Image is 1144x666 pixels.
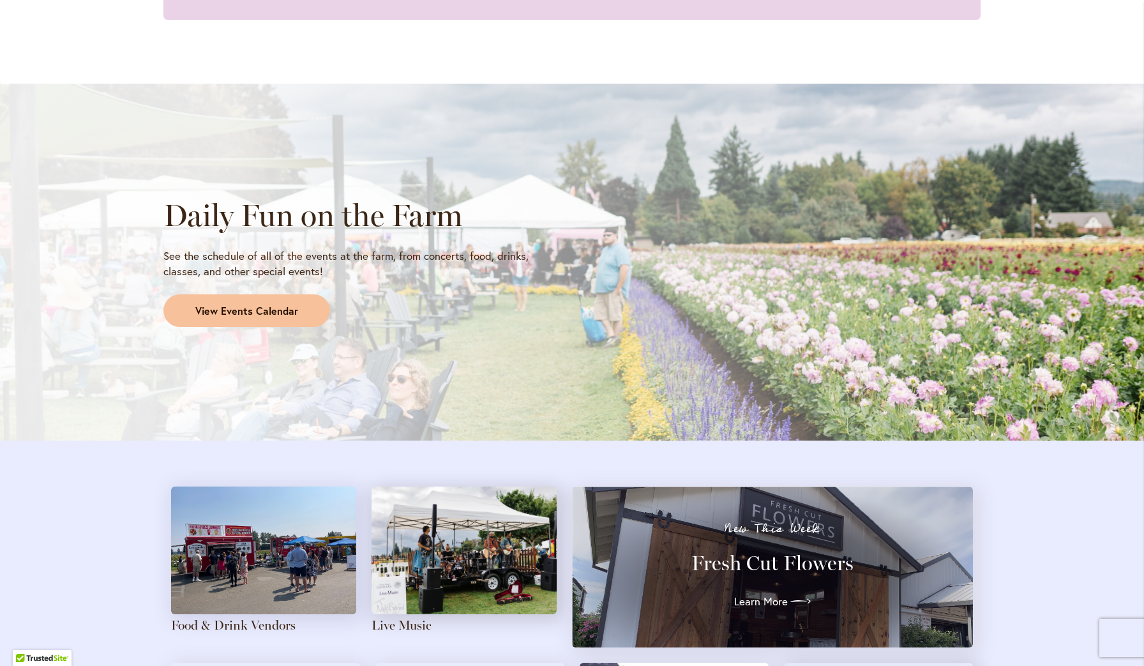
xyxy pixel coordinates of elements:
[163,294,330,328] a: View Events Calendar
[734,594,788,609] span: Learn More
[163,197,561,233] h2: Daily Fun on the Farm
[595,550,950,576] h3: Fresh Cut Flowers
[163,248,561,279] p: See the schedule of all of the events at the farm, from concerts, food, drinks, classes, and othe...
[195,304,298,319] span: View Events Calendar
[734,591,811,612] a: Learn More
[372,487,557,614] img: A four-person band plays with a field of pink dahlias in the background
[595,522,950,535] p: New This Week
[372,617,432,633] a: Live Music
[171,617,296,633] a: Food & Drink Vendors
[171,487,356,614] img: Attendees gather around food trucks on a sunny day at the farm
